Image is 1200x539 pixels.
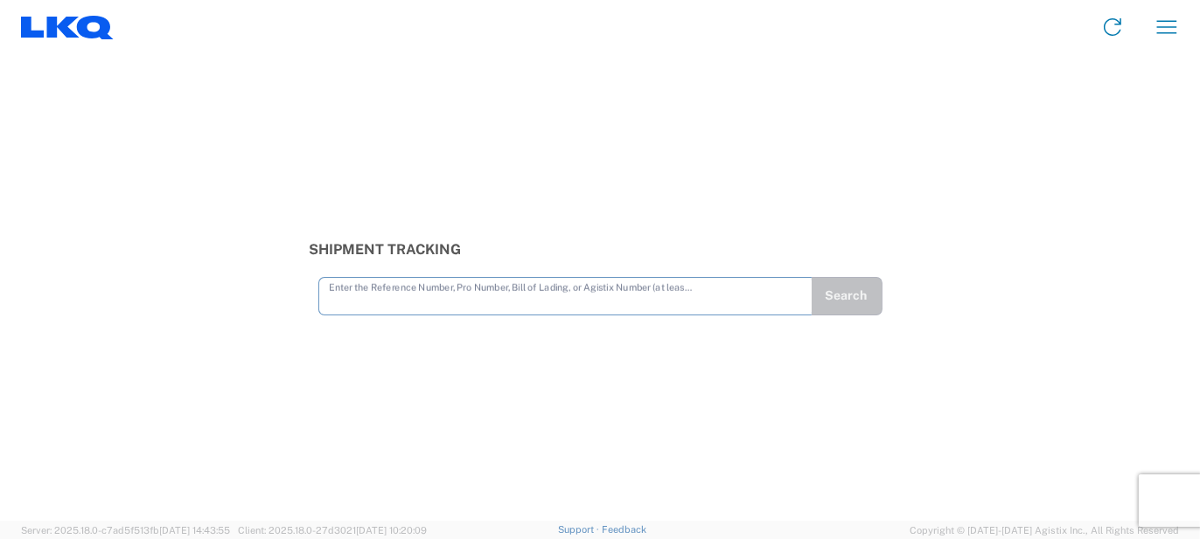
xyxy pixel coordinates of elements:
span: [DATE] 14:43:55 [159,525,230,536]
span: Server: 2025.18.0-c7ad5f513fb [21,525,230,536]
h3: Shipment Tracking [310,241,891,258]
span: Client: 2025.18.0-27d3021 [238,525,427,536]
a: Feedback [602,524,646,535]
a: Support [558,524,602,535]
span: [DATE] 10:20:09 [356,525,427,536]
span: Copyright © [DATE]-[DATE] Agistix Inc., All Rights Reserved [910,522,1179,538]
